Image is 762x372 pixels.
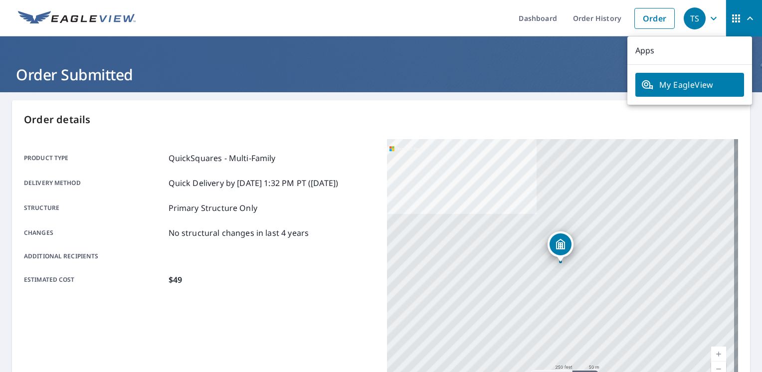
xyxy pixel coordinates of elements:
p: QuickSquares - Multi-Family [169,152,276,164]
a: Current Level 17, Zoom In [711,347,726,362]
p: Estimated cost [24,274,165,286]
p: Apps [627,36,752,65]
span: My EagleView [641,79,738,91]
p: $49 [169,274,182,286]
p: Order details [24,112,738,127]
p: Structure [24,202,165,214]
h1: Order Submitted [12,64,750,85]
p: Quick Delivery by [DATE] 1:32 PM PT ([DATE]) [169,177,339,189]
p: Product type [24,152,165,164]
div: Dropped pin, building 1, MultiFamily property, 5813 Gloryvine Ct North Chesterfield, VA 23234 [548,231,573,262]
div: TS [684,7,706,29]
a: My EagleView [635,73,744,97]
p: Additional recipients [24,252,165,261]
p: Changes [24,227,165,239]
p: Delivery method [24,177,165,189]
p: Primary Structure Only [169,202,257,214]
a: Order [634,8,675,29]
p: No structural changes in last 4 years [169,227,309,239]
img: EV Logo [18,11,136,26]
